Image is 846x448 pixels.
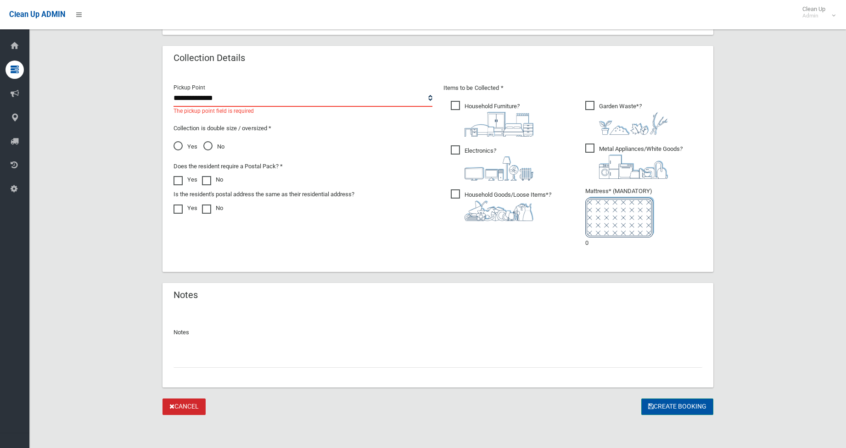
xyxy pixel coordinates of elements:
[174,123,432,134] p: Collection is double size / oversized *
[585,188,702,238] span: Mattress* (MANDATORY)
[174,141,197,152] span: Yes
[451,189,551,221] span: Household Goods/Loose Items*
[203,141,224,152] span: No
[641,398,713,415] button: Create Booking
[451,145,533,181] span: Electronics
[465,191,551,221] i: ?
[599,103,668,135] i: ?
[174,327,702,338] p: Notes
[599,112,668,135] img: 4fd8a5c772b2c999c83690221e5242e0.png
[174,189,354,200] label: Is the resident's postal address the same as their residential address?
[465,147,533,181] i: ?
[9,10,65,19] span: Clean Up ADMIN
[162,286,209,304] header: Notes
[585,101,668,135] span: Garden Waste*
[174,174,197,185] label: Yes
[798,6,835,19] span: Clean Up
[585,144,683,179] span: Metal Appliances/White Goods
[202,203,223,214] label: No
[599,155,668,179] img: 36c1b0289cb1767239cdd3de9e694f19.png
[451,101,533,137] span: Household Furniture
[174,161,283,172] label: Does the resident require a Postal Pack? *
[174,203,197,214] label: Yes
[465,156,533,181] img: 394712a680b73dbc3d2a6a3a7ffe5a07.png
[585,186,702,249] li: 0
[465,112,533,137] img: aa9efdbe659d29b613fca23ba79d85cb.png
[202,174,223,185] label: No
[162,398,206,415] a: Cancel
[465,200,533,221] img: b13cc3517677393f34c0a387616ef184.png
[599,145,683,179] i: ?
[174,106,254,116] span: The pickup point field is required
[443,83,702,94] p: Items to be Collected *
[585,197,654,238] img: e7408bece873d2c1783593a074e5cb2f.png
[465,103,533,137] i: ?
[802,12,825,19] small: Admin
[162,49,256,67] header: Collection Details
